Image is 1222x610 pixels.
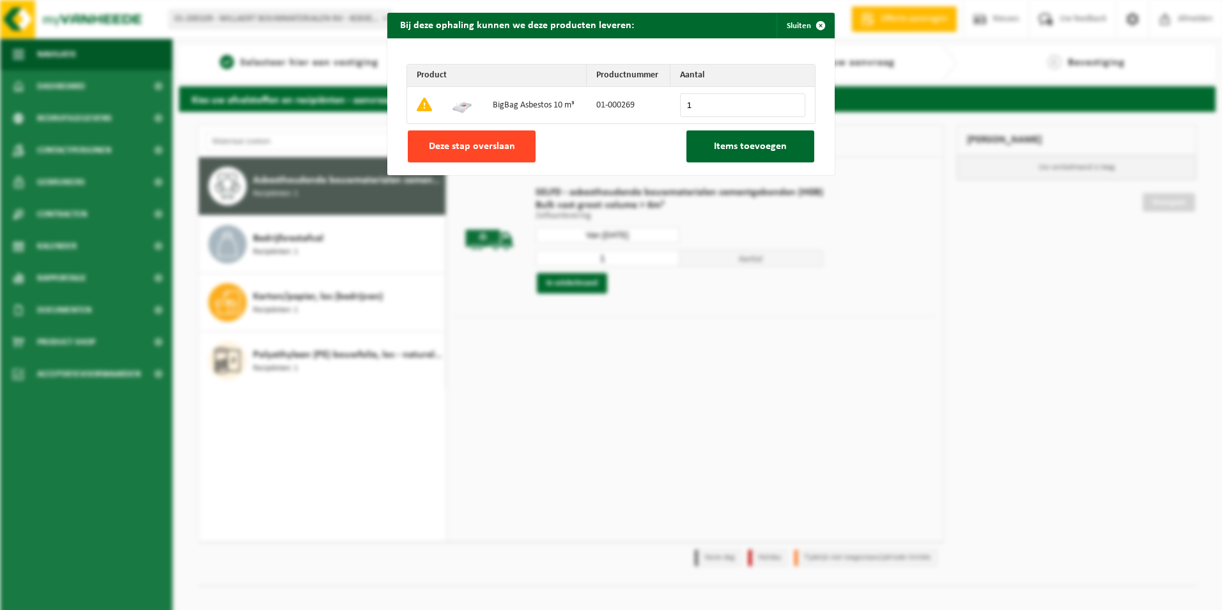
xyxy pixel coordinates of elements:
[587,87,670,123] td: 01-000269
[587,65,670,87] th: Productnummer
[429,141,515,152] span: Deze stap overslaan
[714,141,787,152] span: Items toevoegen
[452,94,472,114] img: 01-000269
[483,87,587,123] td: BigBag Asbestos 10 m³
[407,65,587,87] th: Product
[777,13,833,38] button: Sluiten
[408,130,536,162] button: Deze stap overslaan
[387,13,647,37] h2: Bij deze ophaling kunnen we deze producten leveren:
[670,65,815,87] th: Aantal
[686,130,814,162] button: Items toevoegen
